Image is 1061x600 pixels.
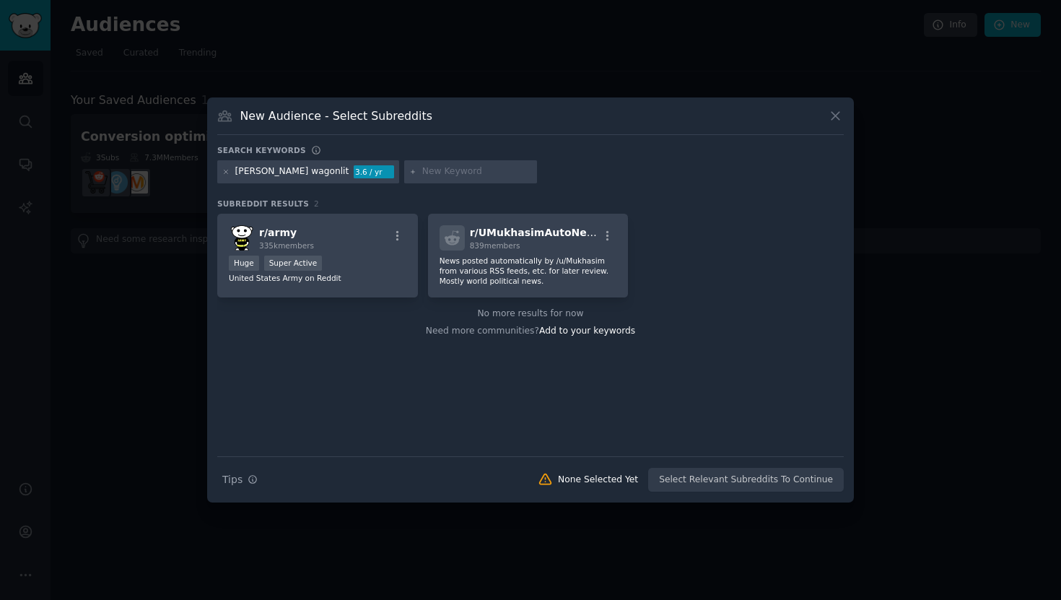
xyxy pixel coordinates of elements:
[217,320,844,338] div: Need more communities?
[217,467,263,492] button: Tips
[558,474,638,487] div: None Selected Yet
[314,199,319,208] span: 2
[229,225,254,251] img: army
[259,227,297,238] span: r/ army
[217,308,844,321] div: No more results for now
[222,472,243,487] span: Tips
[235,165,349,178] div: [PERSON_NAME] wagonlit
[217,145,306,155] h3: Search keywords
[354,165,394,178] div: 3.6 / yr
[440,256,617,286] p: News posted automatically by /u/Mukhasim from various RSS feeds, etc. for later review. Mostly wo...
[470,241,520,250] span: 839 members
[259,241,314,250] span: 335k members
[264,256,323,271] div: Super Active
[422,165,532,178] input: New Keyword
[229,273,406,283] p: United States Army on Reddit
[470,227,602,238] span: r/ UMukhasimAutoNews
[240,108,432,123] h3: New Audience - Select Subreddits
[217,199,309,209] span: Subreddit Results
[229,256,259,271] div: Huge
[539,326,635,336] span: Add to your keywords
